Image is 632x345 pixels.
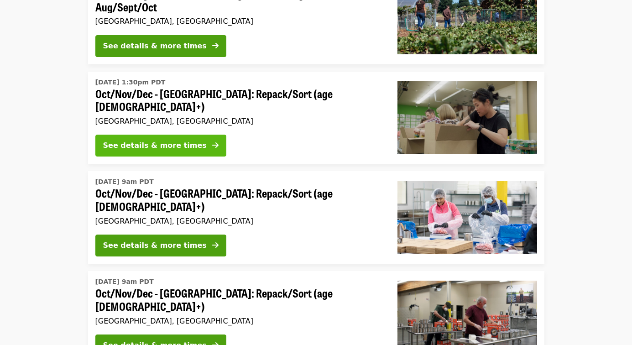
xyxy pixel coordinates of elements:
[212,241,219,250] i: arrow-right icon
[95,177,154,187] time: [DATE] 9am PDT
[95,235,226,256] button: See details & more times
[212,42,219,50] i: arrow-right icon
[95,78,166,87] time: [DATE] 1:30pm PDT
[103,140,207,151] div: See details & more times
[95,135,226,157] button: See details & more times
[88,171,544,264] a: See details for "Oct/Nov/Dec - Beaverton: Repack/Sort (age 10+)"
[103,41,207,52] div: See details & more times
[95,287,383,313] span: Oct/Nov/Dec - [GEOGRAPHIC_DATA]: Repack/Sort (age [DEMOGRAPHIC_DATA]+)
[95,17,383,26] div: [GEOGRAPHIC_DATA], [GEOGRAPHIC_DATA]
[103,240,207,251] div: See details & more times
[95,35,226,57] button: See details & more times
[88,72,544,164] a: See details for "Oct/Nov/Dec - Portland: Repack/Sort (age 8+)"
[95,187,383,213] span: Oct/Nov/Dec - [GEOGRAPHIC_DATA]: Repack/Sort (age [DEMOGRAPHIC_DATA]+)
[95,117,383,125] div: [GEOGRAPHIC_DATA], [GEOGRAPHIC_DATA]
[397,181,537,254] img: Oct/Nov/Dec - Beaverton: Repack/Sort (age 10+) organized by Oregon Food Bank
[397,81,537,154] img: Oct/Nov/Dec - Portland: Repack/Sort (age 8+) organized by Oregon Food Bank
[95,317,383,325] div: [GEOGRAPHIC_DATA], [GEOGRAPHIC_DATA]
[212,141,219,150] i: arrow-right icon
[95,217,383,225] div: [GEOGRAPHIC_DATA], [GEOGRAPHIC_DATA]
[95,277,154,287] time: [DATE] 9am PDT
[95,87,383,114] span: Oct/Nov/Dec - [GEOGRAPHIC_DATA]: Repack/Sort (age [DEMOGRAPHIC_DATA]+)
